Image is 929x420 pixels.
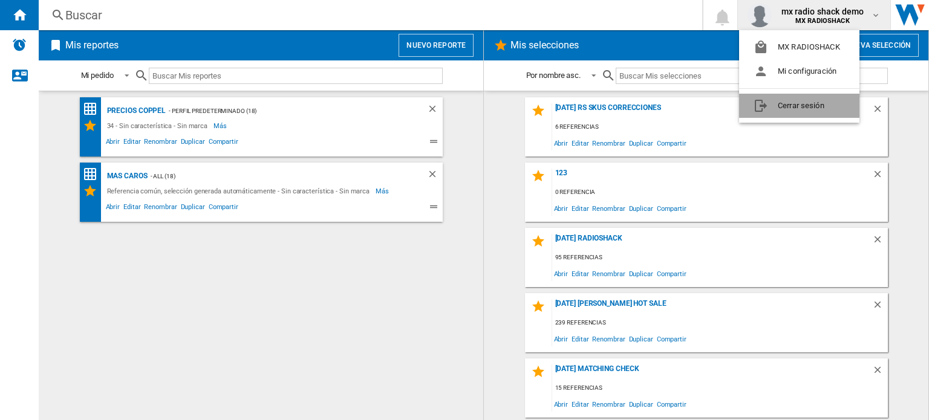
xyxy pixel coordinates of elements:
button: MX RADIOSHACK [739,35,859,59]
button: Cerrar sesión [739,94,859,118]
button: Mi configuración [739,59,859,83]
